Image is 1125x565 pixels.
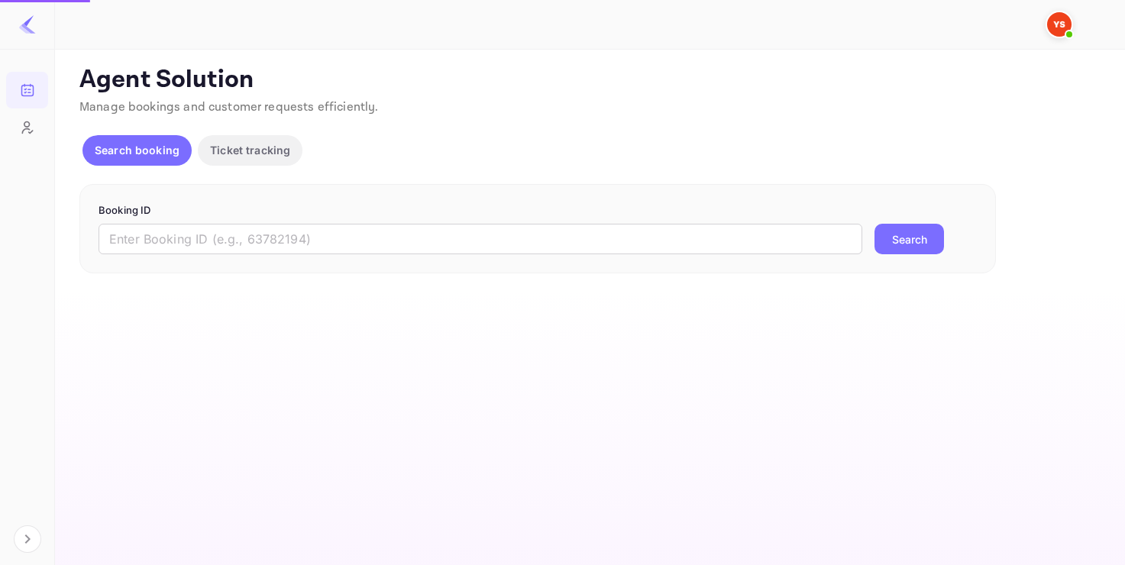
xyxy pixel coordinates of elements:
[14,525,41,553] button: Expand navigation
[18,15,37,34] img: LiteAPI
[79,65,1098,95] p: Agent Solution
[6,109,48,144] a: Customers
[210,142,290,158] p: Ticket tracking
[1047,12,1072,37] img: Yandex Support
[6,72,48,107] a: Bookings
[95,142,179,158] p: Search booking
[874,224,944,254] button: Search
[99,203,977,218] p: Booking ID
[79,99,379,115] span: Manage bookings and customer requests efficiently.
[99,224,862,254] input: Enter Booking ID (e.g., 63782194)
